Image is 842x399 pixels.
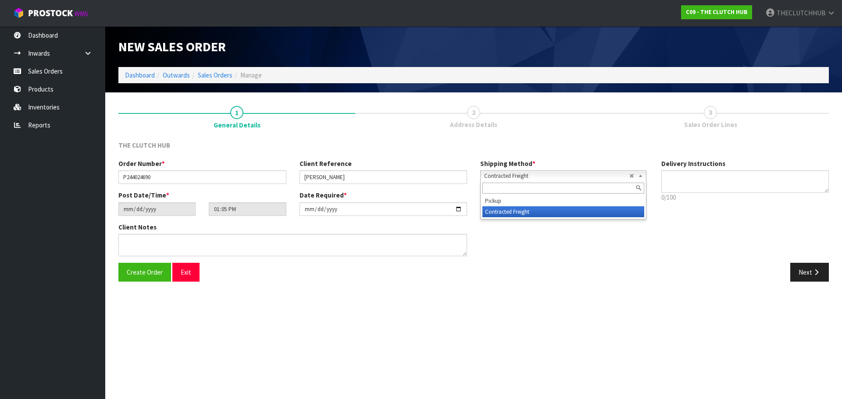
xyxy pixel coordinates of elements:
input: Client Reference [300,170,467,184]
li: Contracted Freight [482,206,644,217]
span: 2 [467,106,480,119]
img: cube-alt.png [13,7,24,18]
span: New Sales Order [118,38,226,55]
label: Post Date/Time [118,191,169,200]
button: Next [790,263,829,282]
span: Create Order [127,268,163,276]
a: Dashboard [125,71,155,79]
span: Address Details [450,120,497,129]
label: Date Required [300,191,347,200]
strong: C09 - THE CLUTCH HUB [686,8,747,16]
label: Client Notes [118,222,157,232]
li: Pickup [482,195,644,206]
span: 3 [704,106,717,119]
span: ProStock [28,7,73,19]
label: Delivery Instructions [661,159,725,168]
span: 1 [230,106,243,119]
span: Contracted Freight [484,171,629,181]
a: Outwards [163,71,190,79]
span: Sales Order Lines [684,120,737,129]
label: Client Reference [300,159,352,168]
label: Order Number [118,159,165,168]
a: Sales Orders [198,71,232,79]
input: Order Number [118,170,286,184]
button: Create Order [118,263,171,282]
span: Manage [240,71,262,79]
span: THE CLUTCH HUB [118,141,170,149]
small: WMS [75,10,88,18]
button: Exit [172,263,200,282]
span: THECLUTCHHUB [777,9,826,17]
label: Shipping Method [480,159,535,168]
span: General Details [118,134,829,288]
span: General Details [214,120,260,130]
p: 0/100 [661,193,829,202]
